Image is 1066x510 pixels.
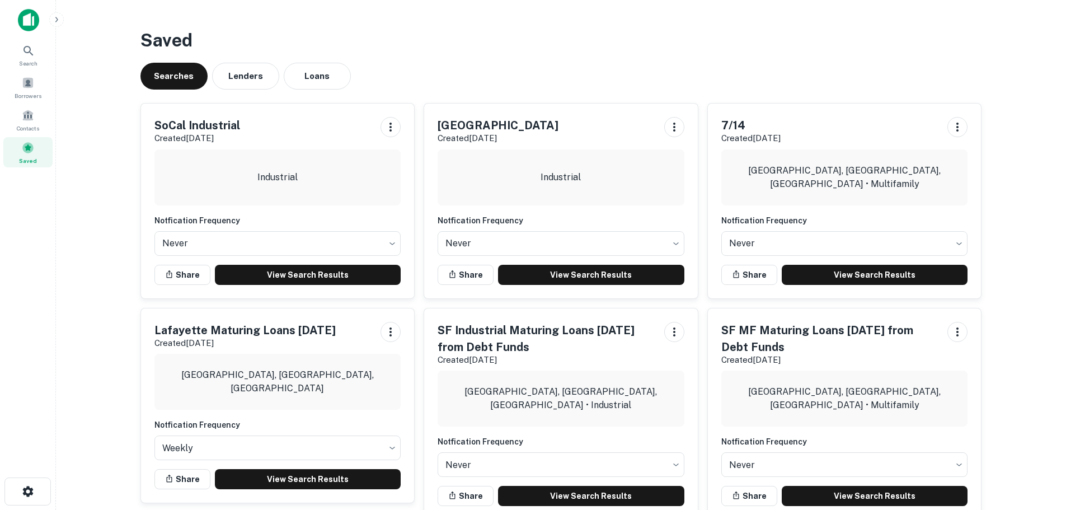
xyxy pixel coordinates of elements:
h3: Saved [140,27,982,54]
span: Search [19,59,37,68]
a: View Search Results [215,469,401,489]
div: Without label [438,449,684,480]
div: Without label [721,228,968,259]
h6: Notfication Frequency [721,214,968,227]
span: Contacts [17,124,39,133]
p: [GEOGRAPHIC_DATA], [GEOGRAPHIC_DATA], [GEOGRAPHIC_DATA] • Multifamily [730,385,959,412]
button: Share [438,265,494,285]
h5: Lafayette Maturing Loans [DATE] [154,322,336,339]
button: Lenders [212,63,279,90]
a: Saved [3,137,53,167]
button: Share [438,486,494,506]
h5: [GEOGRAPHIC_DATA] [438,117,558,134]
p: [GEOGRAPHIC_DATA], [GEOGRAPHIC_DATA], [GEOGRAPHIC_DATA] • Multifamily [730,164,959,191]
p: [GEOGRAPHIC_DATA], [GEOGRAPHIC_DATA], [GEOGRAPHIC_DATA] • Industrial [447,385,675,412]
p: Industrial [541,171,581,184]
p: Created [DATE] [154,336,336,350]
div: Without label [154,432,401,464]
button: Share [721,265,777,285]
h5: 7/14 [721,117,781,134]
p: Created [DATE] [721,353,939,367]
a: View Search Results [498,265,684,285]
p: Created [DATE] [154,132,240,145]
button: Loans [284,63,351,90]
iframe: Chat Widget [1010,420,1066,474]
p: [GEOGRAPHIC_DATA], [GEOGRAPHIC_DATA], [GEOGRAPHIC_DATA] [163,368,392,395]
h6: Notfication Frequency [154,419,401,431]
p: Created [DATE] [721,132,781,145]
a: Contacts [3,105,53,135]
a: Borrowers [3,72,53,102]
a: View Search Results [215,265,401,285]
div: Without label [438,228,684,259]
p: Created [DATE] [438,132,558,145]
img: capitalize-icon.png [18,9,39,31]
h5: SoCal Industrial [154,117,240,134]
button: Share [721,486,777,506]
h6: Notfication Frequency [721,436,968,448]
button: Searches [140,63,208,90]
h6: Notfication Frequency [438,214,684,227]
div: Without label [721,449,968,480]
a: Search [3,40,53,70]
h5: SF Industrial Maturing Loans [DATE] from Debt Funds [438,322,655,355]
button: Share [154,469,210,489]
span: Saved [19,156,37,165]
a: View Search Results [782,486,968,506]
a: View Search Results [498,486,684,506]
h6: Notfication Frequency [154,214,401,227]
a: View Search Results [782,265,968,285]
h6: Notfication Frequency [438,436,684,448]
p: Industrial [257,171,298,184]
button: Share [154,265,210,285]
div: Without label [154,228,401,259]
span: Borrowers [15,91,41,100]
p: Created [DATE] [438,353,655,367]
h5: SF MF Maturing Loans [DATE] from Debt Funds [721,322,939,355]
